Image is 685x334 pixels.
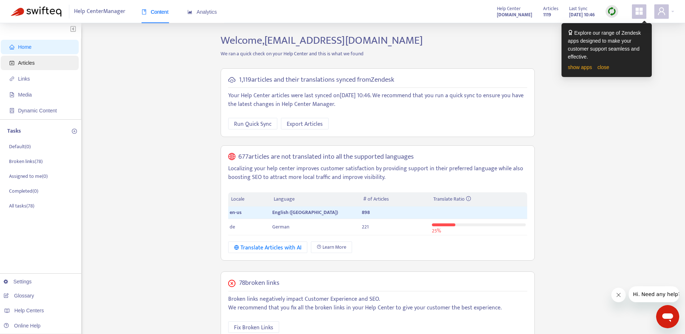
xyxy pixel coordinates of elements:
[607,7,616,16] img: sync.dc5367851b00ba804db3.png
[228,192,271,206] th: Locale
[187,9,192,14] span: area-chart
[9,60,14,65] span: account-book
[228,76,235,83] span: cloud-sync
[228,241,307,253] button: Translate Articles with AI
[9,187,38,195] p: Completed ( 0 )
[9,92,14,97] span: file-image
[322,243,346,251] span: Learn More
[221,31,423,50] span: Welcome, [EMAIL_ADDRESS][DOMAIN_NAME]
[18,60,35,66] span: Articles
[271,192,360,206] th: Language
[74,5,125,18] span: Help Center Manager
[228,91,527,109] p: Your Help Center articles were last synced on [DATE] 10:46 . We recommend that you run a quick sy...
[281,118,329,129] button: Export Articles
[597,64,609,70] a: close
[272,208,338,217] span: English ([GEOGRAPHIC_DATA])
[18,108,57,114] span: Dynamic Content
[18,76,30,82] span: Links
[9,108,14,113] span: container
[635,7,643,16] span: appstore
[72,129,77,134] span: plus-circle
[656,305,679,328] iframe: Button to launch messaging window
[239,279,279,287] h5: 78 broken links
[11,7,61,17] img: Swifteq
[9,158,43,165] p: Broken links ( 78 )
[611,288,626,302] iframe: Close message
[9,202,34,210] p: All tasks ( 78 )
[497,11,532,19] strong: [DOMAIN_NAME]
[629,286,679,302] iframe: Message from company
[569,5,588,13] span: Last Sync
[215,50,540,57] p: We ran a quick check on your Help Center and this is what we found
[568,29,645,61] div: Explore our range of Zendesk apps designed to make your customer support seamless and effective.
[362,223,369,231] span: 221
[228,280,235,287] span: close-circle
[360,192,430,206] th: # of Articles
[4,5,52,11] span: Hi. Need any help?
[230,223,235,231] span: de
[432,227,441,235] span: 25 %
[228,295,527,312] p: Broken links negatively impact Customer Experience and SEO. We recommend that you fix all the bro...
[497,5,521,13] span: Help Center
[9,143,31,150] p: Default ( 0 )
[18,44,31,50] span: Home
[142,9,169,15] span: Content
[18,92,32,98] span: Media
[4,293,34,299] a: Glossary
[228,321,279,333] button: Fix Broken Links
[362,208,370,217] span: 898
[9,76,14,81] span: link
[497,10,532,19] a: [DOMAIN_NAME]
[543,5,558,13] span: Articles
[142,9,147,14] span: book
[14,308,44,313] span: Help Centers
[4,323,40,329] a: Online Help
[228,153,235,161] span: global
[657,7,666,16] span: user
[239,76,394,84] h5: 1,119 articles and their translations synced from Zendesk
[228,164,527,182] p: Localizing your help center improves customer satisfaction by providing support in their preferre...
[238,153,414,161] h5: 677 articles are not translated into all the supported languages
[311,241,352,253] a: Learn More
[569,11,595,19] strong: [DATE] 10:46
[187,9,217,15] span: Analytics
[7,127,21,136] p: Tasks
[568,64,592,70] a: show apps
[230,208,242,217] span: en-us
[287,120,323,129] span: Export Articles
[272,223,289,231] span: German
[234,323,273,332] span: Fix Broken Links
[9,172,48,180] p: Assigned to me ( 0 )
[9,44,14,50] span: home
[228,118,277,129] button: Run Quick Sync
[234,243,302,252] div: Translate Articles with AI
[4,279,32,284] a: Settings
[433,195,524,203] div: Translate Ratio
[543,11,551,19] strong: 1119
[234,120,272,129] span: Run Quick Sync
